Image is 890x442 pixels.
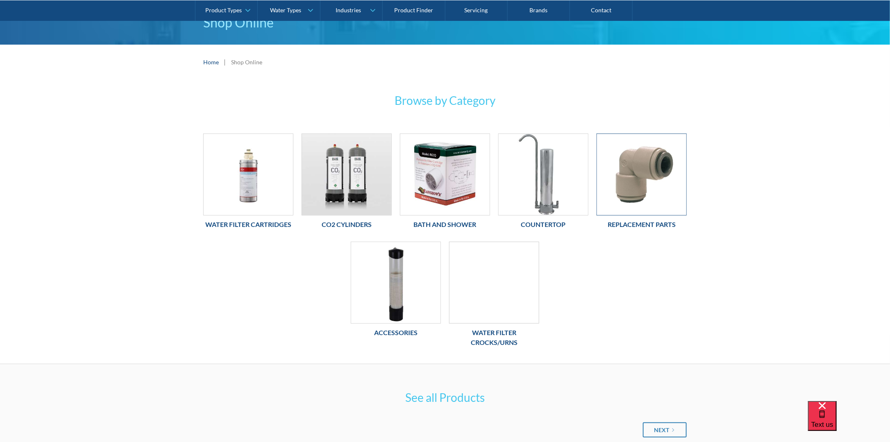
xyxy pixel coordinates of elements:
h6: Co2 Cylinders [302,220,392,229]
a: Bath and ShowerBath and Shower [400,134,490,233]
h3: See all Products [285,389,605,406]
iframe: podium webchat widget bubble [808,401,890,442]
img: Co2 Cylinders [302,134,391,215]
img: Countertop [499,134,588,215]
img: Bath and Shower [400,134,490,215]
div: Shop Online [231,58,262,66]
div: Water Types [270,7,302,14]
img: Accessories [351,242,440,323]
div: Industries [336,7,361,14]
a: Replacement PartsReplacement Parts [597,134,687,233]
h6: Accessories [351,328,441,338]
a: Next Page [643,422,687,437]
h6: Water Filter Cartridges [203,220,293,229]
div: List [203,422,687,437]
div: Next [654,426,669,434]
h6: Countertop [498,220,588,229]
img: Water Filter Cartridges [204,134,293,215]
a: CountertopCountertop [498,134,588,233]
a: Home [203,58,219,66]
a: Water Filter Crocks/UrnsWater Filter Crocks/Urns [449,242,539,351]
a: Co2 CylindersCo2 Cylinders [302,134,392,233]
h6: Bath and Shower [400,220,490,229]
h6: Water Filter Crocks/Urns [449,328,539,347]
a: AccessoriesAccessories [351,242,441,342]
div: Product Types [205,7,242,14]
img: Replacement Parts [597,134,686,215]
h1: Shop Online [203,13,687,32]
a: Water Filter CartridgesWater Filter Cartridges [203,134,293,233]
h6: Replacement Parts [597,220,687,229]
h3: Browse by Category [285,92,605,109]
div: | [223,57,227,67]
